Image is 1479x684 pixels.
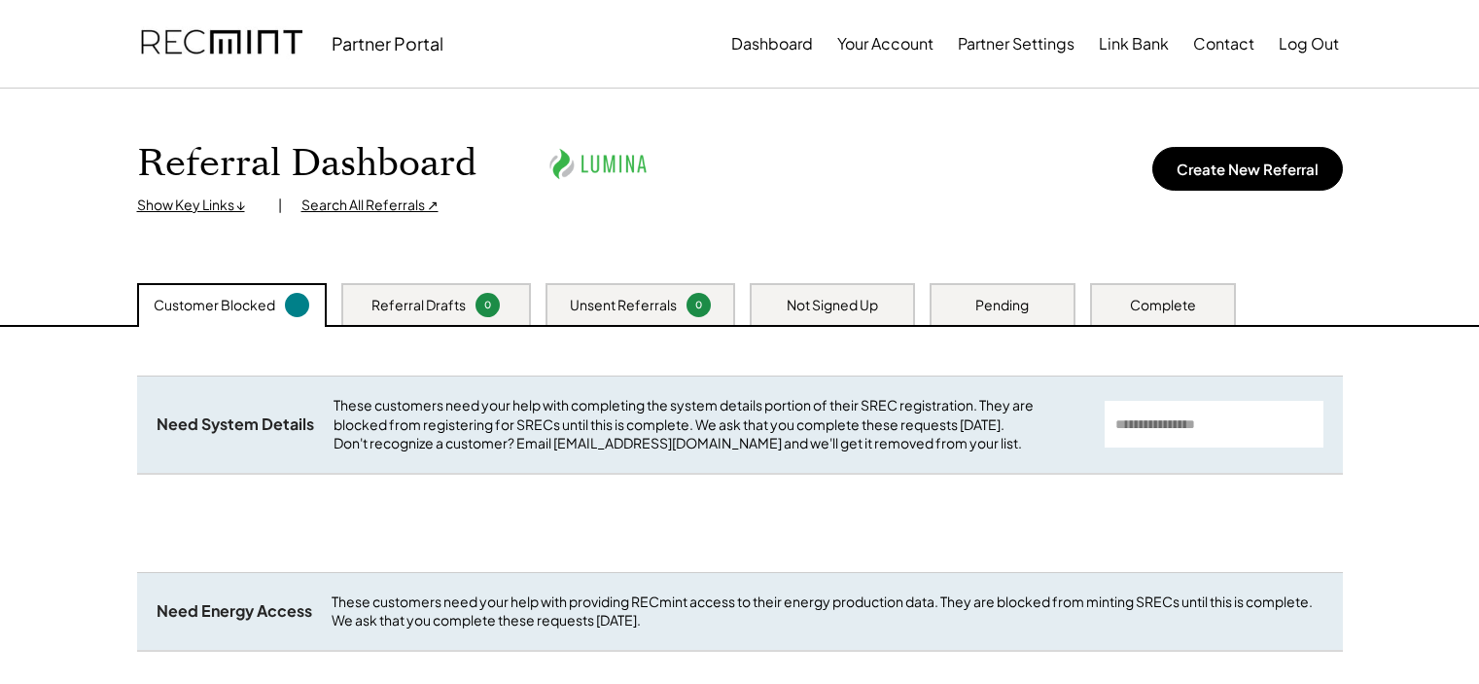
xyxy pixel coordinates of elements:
div: Need Energy Access [157,601,312,622]
button: Link Bank [1099,24,1169,63]
img: recmint-logotype%403x.png [141,11,302,77]
div: Show Key Links ↓ [137,196,259,215]
div: 0 [689,298,708,312]
div: Complete [1130,296,1196,315]
button: Contact [1193,24,1254,63]
button: Partner Settings [958,24,1074,63]
button: Create New Referral [1152,147,1343,191]
div: Pending [975,296,1029,315]
div: These customers need your help with providing RECmint access to their energy production data. The... [332,593,1323,630]
div: Search All Referrals ↗ [301,196,439,215]
div: Not Signed Up [787,296,878,315]
div: Need System Details [157,414,314,435]
button: Dashboard [731,24,813,63]
div: Customer Blocked [154,296,275,315]
button: Your Account [837,24,933,63]
div: These customers need your help with completing the system details portion of their SREC registrat... [334,396,1085,453]
div: 0 [478,298,497,312]
div: Unsent Referrals [570,296,677,315]
button: Log Out [1279,24,1339,63]
img: lumina.png [545,137,651,191]
div: Referral Drafts [371,296,466,315]
h1: Referral Dashboard [137,141,476,187]
div: | [278,196,282,215]
div: Partner Portal [332,32,443,54]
